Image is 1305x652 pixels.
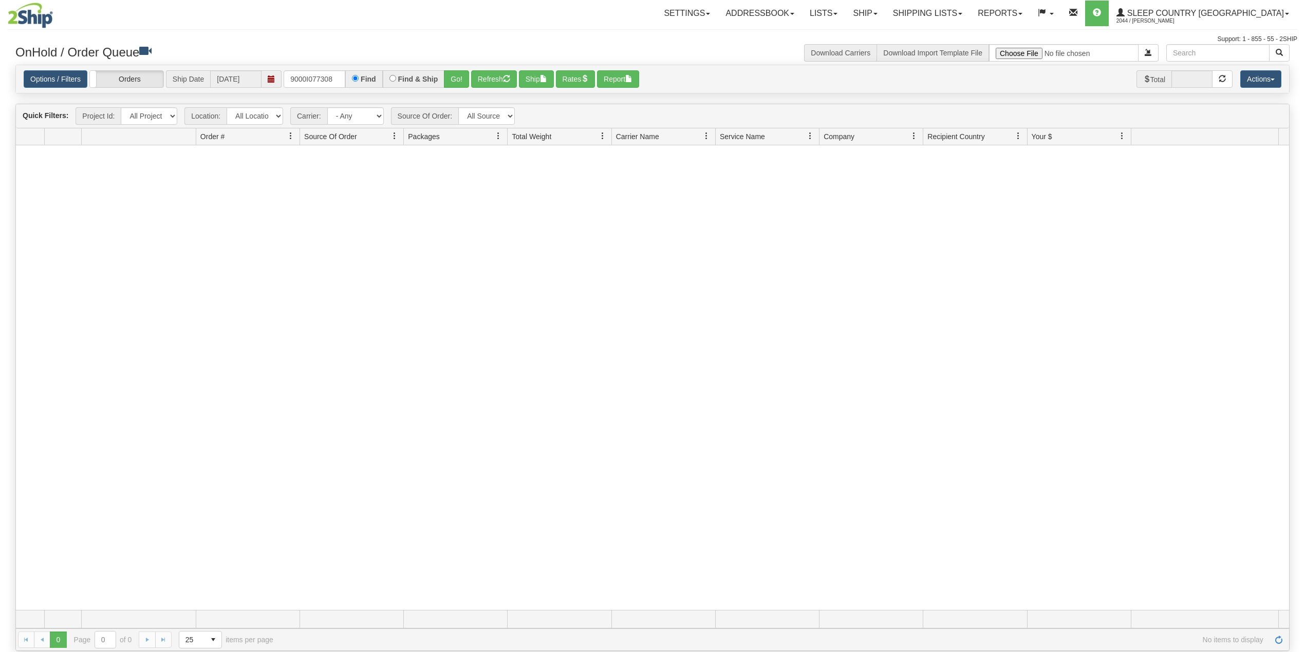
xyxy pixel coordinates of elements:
a: Refresh [1271,631,1287,648]
span: Packages [408,131,439,142]
button: Rates [556,70,595,88]
span: Source Of Order: [391,107,459,125]
span: Your $ [1032,131,1052,142]
a: Recipient Country filter column settings [1010,127,1027,145]
a: Ship [845,1,885,26]
span: Order # [200,131,225,142]
input: Search [1166,44,1270,62]
span: 25 [185,635,199,645]
span: 2044 / [PERSON_NAME] [1116,16,1194,26]
a: Carrier Name filter column settings [698,127,715,145]
span: Sleep Country [GEOGRAPHIC_DATA] [1125,9,1284,17]
button: Go! [444,70,469,88]
input: Order # [284,70,345,88]
a: Reports [970,1,1030,26]
div: grid toolbar [16,104,1289,128]
h3: OnHold / Order Queue [15,44,645,59]
a: Order # filter column settings [282,127,300,145]
a: Packages filter column settings [490,127,507,145]
span: Project Id: [76,107,121,125]
span: Total [1136,70,1172,88]
span: Location: [184,107,227,125]
iframe: chat widget [1281,274,1304,378]
span: Carrier Name [616,131,659,142]
span: Page sizes drop down [179,631,222,648]
label: Quick Filters: [23,110,68,121]
a: Service Name filter column settings [801,127,819,145]
button: Actions [1240,70,1281,88]
label: Find & Ship [398,75,438,83]
span: Service Name [720,131,765,142]
a: Total Weight filter column settings [594,127,611,145]
span: Page 0 [50,631,66,648]
a: Addressbook [718,1,802,26]
button: Search [1269,44,1290,62]
label: Find [361,75,376,83]
span: Ship Date [166,70,210,88]
span: Carrier: [290,107,327,125]
a: Company filter column settings [905,127,923,145]
span: Company [824,131,854,142]
span: Recipient Country [927,131,984,142]
a: Your $ filter column settings [1113,127,1131,145]
a: Download Carriers [811,49,870,57]
span: Page of 0 [74,631,132,648]
div: Support: 1 - 855 - 55 - 2SHIP [8,35,1297,44]
a: Source Of Order filter column settings [386,127,403,145]
button: Report [597,70,639,88]
span: No items to display [288,636,1263,644]
a: Shipping lists [885,1,970,26]
span: select [205,631,221,648]
img: logo2044.jpg [8,3,53,28]
input: Import [989,44,1139,62]
label: Orders [90,71,163,88]
span: Source Of Order [304,131,357,142]
span: items per page [179,631,273,648]
span: Total Weight [512,131,551,142]
a: Download Import Template File [883,49,982,57]
a: Settings [656,1,718,26]
button: Ship [519,70,554,88]
a: Options / Filters [24,70,87,88]
a: Lists [802,1,845,26]
a: Sleep Country [GEOGRAPHIC_DATA] 2044 / [PERSON_NAME] [1109,1,1297,26]
button: Refresh [471,70,517,88]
